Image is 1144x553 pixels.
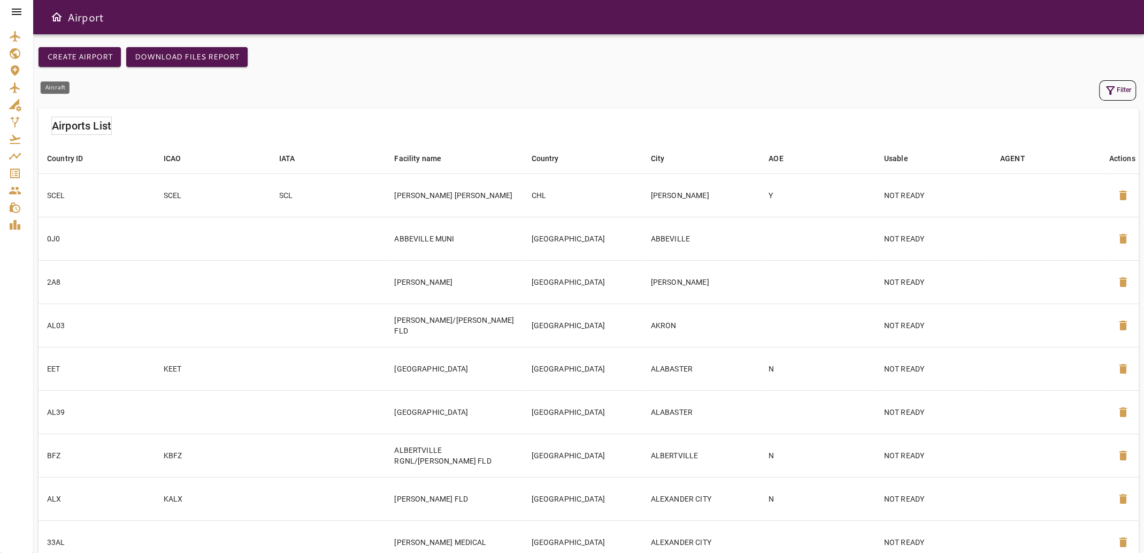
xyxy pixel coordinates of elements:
[1110,399,1136,425] button: Delete Airport
[1117,536,1130,549] span: delete
[642,390,761,434] td: ALABASTER
[1110,226,1136,252] button: Delete Airport
[1110,443,1136,468] button: Delete Airport
[39,260,155,304] td: 2A8
[46,6,67,28] button: Open drawer
[39,434,155,477] td: BFZ
[642,217,761,260] td: ABBEVILLE
[67,9,104,26] h6: Airport
[651,152,665,165] div: City
[523,434,642,477] td: [GEOGRAPHIC_DATA]
[386,347,523,390] td: [GEOGRAPHIC_DATA]
[642,304,761,347] td: AKRON
[523,260,642,304] td: [GEOGRAPHIC_DATA]
[1117,406,1130,419] span: delete
[39,47,121,67] button: Create airport
[1099,80,1136,101] button: Filter
[884,537,983,548] p: NOT READY
[760,347,876,390] td: N
[155,173,271,217] td: SCEL
[523,477,642,520] td: [GEOGRAPHIC_DATA]
[386,477,523,520] td: [PERSON_NAME] FLD
[884,363,983,374] p: NOT READY
[769,152,783,165] div: AOE
[394,152,455,165] span: Facility name
[651,152,679,165] span: City
[1110,356,1136,382] button: Delete Airport
[279,152,309,165] span: IATA
[39,304,155,347] td: AL03
[642,173,761,217] td: [PERSON_NAME]
[884,494,983,504] p: NOT READY
[39,173,155,217] td: SCEL
[1117,493,1130,505] span: delete
[386,390,523,434] td: [GEOGRAPHIC_DATA]
[394,152,441,165] div: Facility name
[47,152,97,165] span: Country ID
[155,477,271,520] td: KALX
[884,277,983,287] p: NOT READY
[271,173,386,217] td: SCL
[884,233,983,244] p: NOT READY
[523,347,642,390] td: [GEOGRAPHIC_DATA]
[1117,276,1130,289] span: delete
[39,347,155,390] td: EET
[769,152,797,165] span: AOE
[1110,183,1136,208] button: Delete Airport
[386,173,523,217] td: [PERSON_NAME] [PERSON_NAME]
[642,260,761,304] td: [PERSON_NAME]
[126,47,248,67] button: Download Files Report
[642,347,761,390] td: ALABASTER
[884,407,983,418] p: NOT READY
[39,477,155,520] td: ALX
[884,190,983,201] p: NOT READY
[1000,152,1025,165] div: AGENT
[1117,189,1130,202] span: delete
[1000,152,1039,165] span: AGENT
[884,320,983,331] p: NOT READY
[47,152,83,165] div: Country ID
[523,173,642,217] td: CHL
[1117,232,1130,245] span: delete
[760,173,876,217] td: Y
[279,152,295,165] div: IATA
[531,152,558,165] div: Country
[523,217,642,260] td: [GEOGRAPHIC_DATA]
[41,81,70,94] div: Aircraft
[884,450,983,461] p: NOT READY
[1110,486,1136,512] button: Delete Airport
[386,260,523,304] td: [PERSON_NAME]
[523,390,642,434] td: [GEOGRAPHIC_DATA]
[155,347,271,390] td: KEET
[884,152,922,165] span: Usable
[642,434,761,477] td: ALBERTVILLE
[386,217,523,260] td: ABBEVILLE MUNI
[386,434,523,477] td: ALBERTVILLE RGNL/[PERSON_NAME] FLD
[884,152,908,165] div: Usable
[155,434,271,477] td: KBFZ
[1110,269,1136,295] button: Delete Airport
[1110,313,1136,338] button: Delete Airport
[386,304,523,347] td: [PERSON_NAME]/[PERSON_NAME] FLD
[52,117,111,134] h6: Airports List
[164,152,181,165] div: ICAO
[39,217,155,260] td: 0J0
[760,434,876,477] td: N
[1117,449,1130,462] span: delete
[1117,362,1130,375] span: delete
[523,304,642,347] td: [GEOGRAPHIC_DATA]
[642,477,761,520] td: ALEXANDER CITY
[164,152,195,165] span: ICAO
[39,390,155,434] td: AL39
[531,152,572,165] span: Country
[1117,319,1130,332] span: delete
[760,477,876,520] td: N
